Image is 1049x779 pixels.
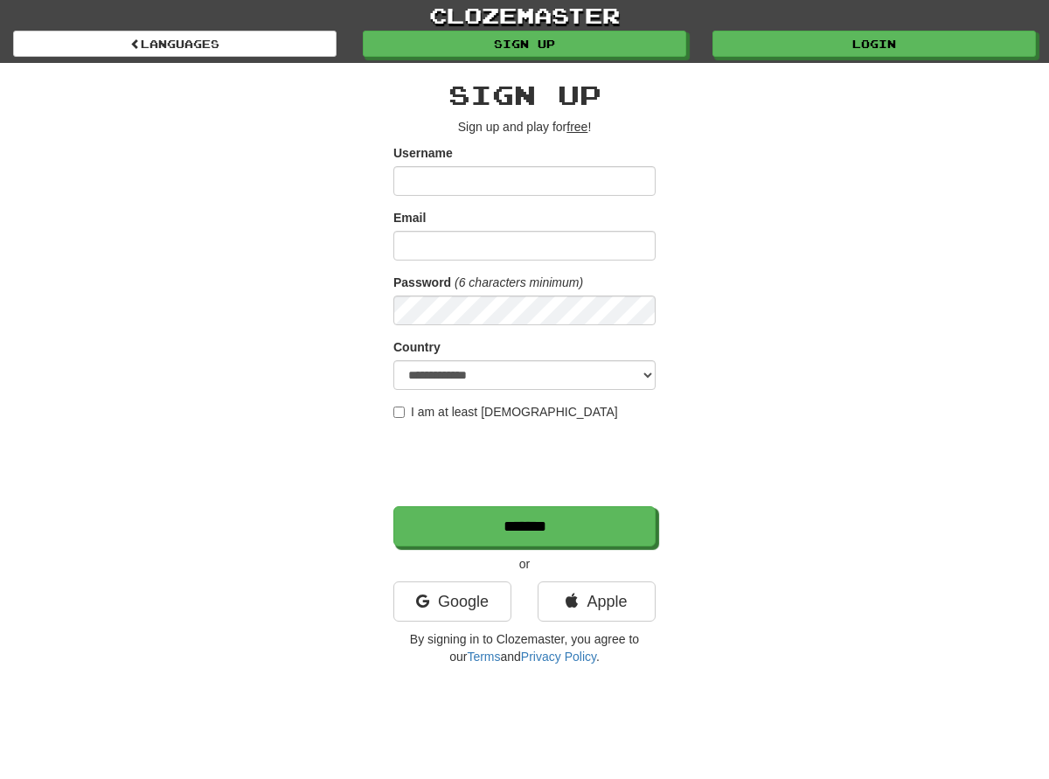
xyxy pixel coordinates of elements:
[566,120,587,134] u: free
[521,650,596,664] a: Privacy Policy
[393,581,511,622] a: Google
[393,630,656,665] p: By signing in to Clozemaster, you agree to our and .
[393,80,656,109] h2: Sign up
[393,209,426,226] label: Email
[538,581,656,622] a: Apple
[393,338,441,356] label: Country
[393,403,618,421] label: I am at least [DEMOGRAPHIC_DATA]
[393,144,453,162] label: Username
[467,650,500,664] a: Terms
[393,429,659,497] iframe: reCAPTCHA
[13,31,337,57] a: Languages
[393,274,451,291] label: Password
[712,31,1036,57] a: Login
[363,31,686,57] a: Sign up
[393,118,656,136] p: Sign up and play for !
[455,275,583,289] em: (6 characters minimum)
[393,407,405,418] input: I am at least [DEMOGRAPHIC_DATA]
[393,555,656,573] p: or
